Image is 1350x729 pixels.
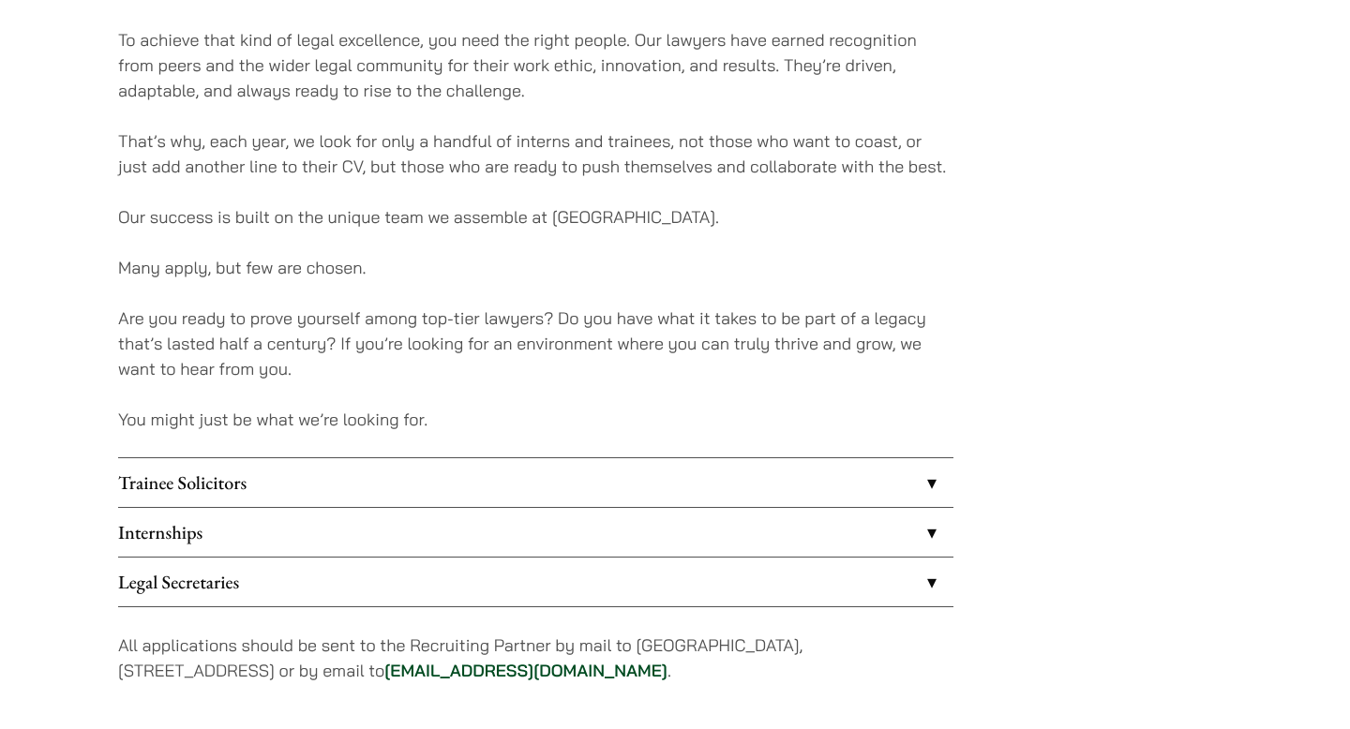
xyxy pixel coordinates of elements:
[118,458,953,507] a: Trainee Solicitors
[118,508,953,557] a: Internships
[118,255,953,280] p: Many apply, but few are chosen.
[118,305,953,381] p: Are you ready to prove yourself among top-tier lawyers? Do you have what it takes to be part of a...
[118,27,953,103] p: To achieve that kind of legal excellence, you need the right people. Our lawyers have earned reco...
[118,407,953,432] p: You might just be what we’re looking for.
[118,558,953,606] a: Legal Secretaries
[384,660,667,681] a: [EMAIL_ADDRESS][DOMAIN_NAME]
[118,128,953,179] p: That’s why, each year, we look for only a handful of interns and trainees, not those who want to ...
[118,204,953,230] p: Our success is built on the unique team we assemble at [GEOGRAPHIC_DATA].
[118,632,953,683] p: All applications should be sent to the Recruiting Partner by mail to [GEOGRAPHIC_DATA], [STREET_A...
